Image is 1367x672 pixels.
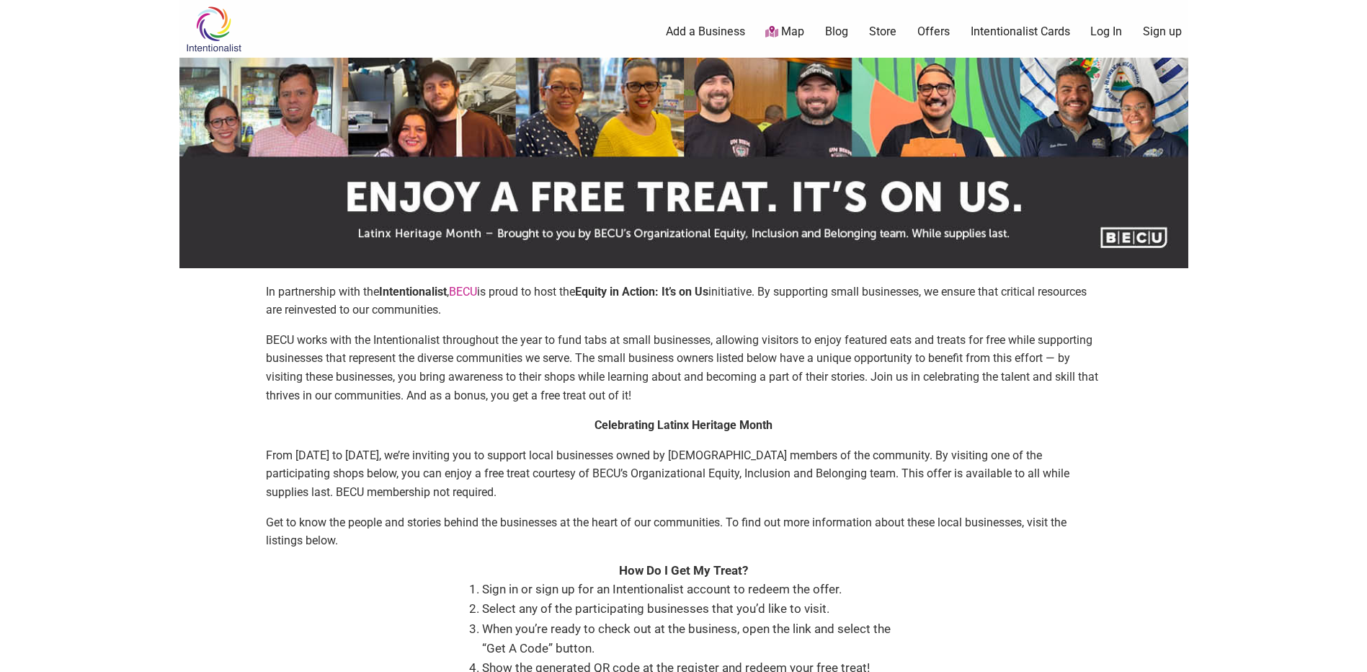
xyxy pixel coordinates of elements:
[765,24,804,40] a: Map
[595,418,772,432] strong: Celebrating Latinx Heritage Month
[179,58,1188,268] img: sponsor logo
[379,285,447,299] strong: Intentionalist
[1090,24,1122,40] a: Log In
[482,580,900,599] li: Sign in or sign up for an Intentionalist account to redeem the offer.
[266,283,1102,319] p: In partnership with the , is proud to host the initiative. By supporting small businesses, we ens...
[619,563,748,578] strong: How Do I Get My Treat?
[825,24,848,40] a: Blog
[482,619,900,658] li: When you’re ready to check out at the business, open the link and select the “Get A Code” button.
[482,599,900,619] li: Select any of the participating businesses that you’d like to visit.
[266,446,1102,502] p: From [DATE] to [DATE], we’re inviting you to support local businesses owned by [DEMOGRAPHIC_DATA]...
[971,24,1070,40] a: Intentionalist Cards
[266,331,1102,404] p: BECU works with the Intentionalist throughout the year to fund tabs at small businesses, allowing...
[1338,643,1363,668] div: Scroll Back to Top
[869,24,896,40] a: Store
[575,285,708,299] strong: Equity in Action: It’s on Us
[266,513,1102,550] p: Get to know the people and stories behind the businesses at the heart of our communities. To find...
[666,24,745,40] a: Add a Business
[1143,24,1182,40] a: Sign up
[179,6,248,53] img: Intentionalist
[449,285,477,299] a: BECU
[917,24,950,40] a: Offers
